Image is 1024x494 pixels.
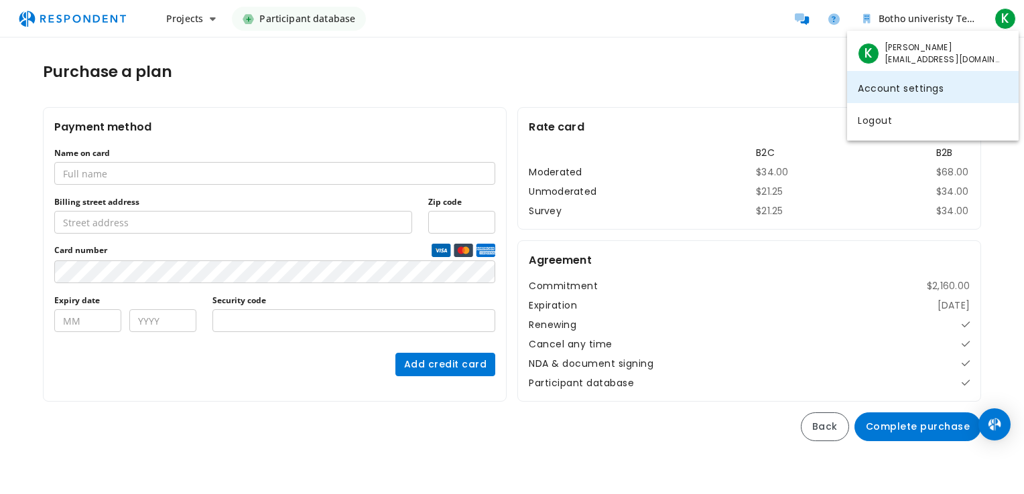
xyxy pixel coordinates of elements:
[858,43,879,64] span: K
[978,408,1011,440] div: Open Intercom Messenger
[847,103,1019,135] a: Logout
[885,42,1002,54] span: [PERSON_NAME]
[847,71,1019,103] a: Account settings
[885,54,1002,66] span: [EMAIL_ADDRESS][DOMAIN_NAME]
